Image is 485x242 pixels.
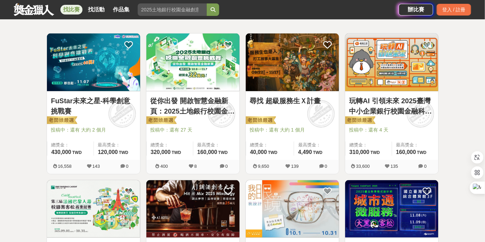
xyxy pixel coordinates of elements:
span: 最高獎金： [298,142,335,148]
span: 最高獎金： [197,142,235,148]
span: 143 [93,164,100,169]
img: 老闆娘嚴選 [145,116,177,126]
a: 找比賽 [60,5,83,14]
img: 老闆娘嚴選 [46,116,77,126]
span: 最高獎金： [396,142,434,148]
span: TWD [268,150,277,155]
span: 310,000 [350,149,370,155]
img: Cover Image [246,33,339,91]
img: Cover Image [47,33,140,91]
input: 2025土地銀行校園金融創意挑戰賽：從你出發 開啟智慧金融新頁 [138,3,207,16]
span: TWD [119,150,128,155]
span: 16,558 [58,164,72,169]
a: FuStar未來之星-科學創意挑戰賽 [51,96,136,116]
a: 作品集 [110,5,132,14]
span: 4,490 [298,149,312,155]
a: 尋找 超級服務生Ｘ計畫 [250,96,335,106]
span: 160,000 [396,149,416,155]
span: 總獎金： [151,142,189,148]
span: 0 [126,164,128,169]
span: TWD [72,150,81,155]
span: 400 [161,164,168,169]
img: Cover Image [146,33,240,91]
span: 320,000 [151,149,171,155]
div: 登入 / 註冊 [437,4,471,16]
a: 玩轉AI 引領未來 2025臺灣中小企業銀行校園金融科技創意挑戰賽 [349,96,434,116]
span: TWD [313,150,322,155]
span: 9,650 [258,164,269,169]
span: 0 [325,164,327,169]
span: TWD [172,150,181,155]
span: 0 [225,164,228,169]
span: 0 [424,164,427,169]
a: 找活動 [85,5,107,14]
span: 120,000 [98,149,118,155]
img: Cover Image [47,180,140,238]
img: 老闆娘嚴選 [344,116,376,126]
span: 139 [291,164,299,169]
span: 總獎金： [51,142,89,148]
span: TWD [370,150,380,155]
span: 投稿中：還有 4 天 [349,126,434,134]
a: 從你出發 開啟智慧金融新頁：2025土地銀行校園金融創意挑戰賽 [151,96,235,116]
img: Cover Image [146,180,240,238]
img: 老闆娘嚴選 [244,116,276,126]
span: 總獎金： [250,142,290,148]
span: 8 [194,164,197,169]
span: 33,600 [356,164,370,169]
span: TWD [417,150,426,155]
span: 投稿中：還有 27 天 [151,126,235,134]
span: TWD [218,150,227,155]
span: 135 [391,164,398,169]
span: 40,000 [250,149,267,155]
span: 投稿中：還有 大約 1 個月 [250,126,335,134]
img: Cover Image [246,180,339,238]
span: 160,000 [197,149,217,155]
a: 辦比賽 [399,4,433,16]
span: 投稿中：還有 大約 2 個月 [51,126,136,134]
span: 430,000 [51,149,71,155]
img: Cover Image [345,180,438,238]
img: Cover Image [345,33,438,91]
span: 最高獎金： [98,142,136,148]
span: 總獎金： [350,142,388,148]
